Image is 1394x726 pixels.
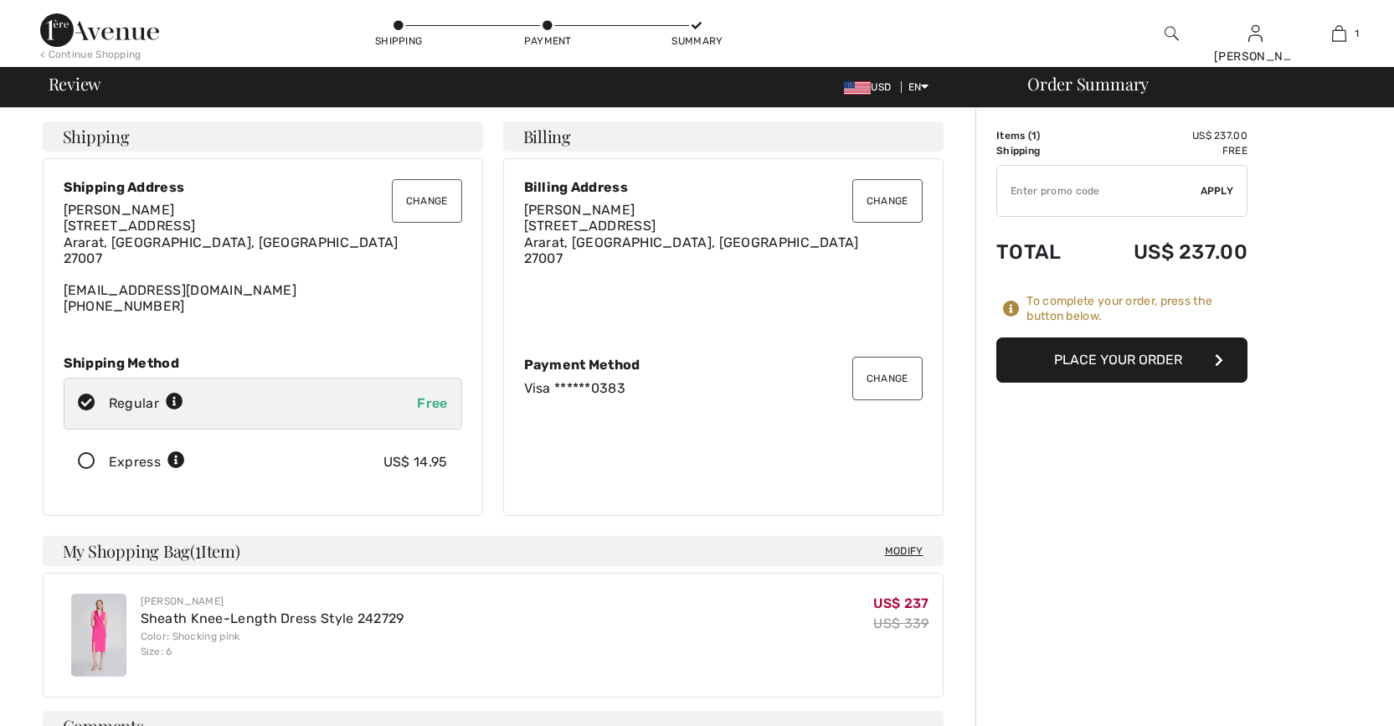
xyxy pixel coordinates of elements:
img: US Dollar [844,81,871,95]
div: Payment Method [524,357,923,373]
span: ( Item) [190,539,239,562]
span: 1 [1031,130,1036,142]
button: Change [852,179,923,223]
span: Modify [885,543,923,559]
div: Shipping Method [64,355,462,371]
div: [PERSON_NAME] [141,594,404,609]
span: Apply [1201,183,1234,198]
div: US$ 14.95 [383,452,448,472]
div: Summary [671,33,722,49]
div: Express [109,452,185,472]
div: Color: Shocking pink Size: 6 [141,629,404,659]
td: Shipping [996,143,1088,158]
div: To complete your order, press the button below. [1026,294,1247,324]
button: Change [392,179,462,223]
span: Free [417,395,447,411]
div: [EMAIL_ADDRESS][DOMAIN_NAME] [PHONE_NUMBER] [64,202,462,314]
s: US$ 339 [873,615,928,631]
span: USD [844,81,898,93]
div: Shipping [373,33,424,49]
a: Sign In [1248,25,1263,41]
span: [STREET_ADDRESS] Ararat, [GEOGRAPHIC_DATA], [GEOGRAPHIC_DATA] 27007 [64,218,399,265]
span: Review [49,75,101,92]
img: My Bag [1332,23,1346,44]
div: Billing Address [524,179,923,195]
span: US$ 237 [873,595,928,611]
button: Place Your Order [996,337,1247,383]
span: [STREET_ADDRESS] Ararat, [GEOGRAPHIC_DATA], [GEOGRAPHIC_DATA] 27007 [524,218,859,265]
h4: My Shopping Bag [43,536,944,566]
span: 1 [1355,26,1359,41]
a: Sheath Knee-Length Dress Style 242729 [141,610,404,626]
img: 1ère Avenue [40,13,159,47]
input: Promo code [997,166,1201,216]
td: Free [1088,143,1247,158]
span: [PERSON_NAME] [524,202,635,218]
td: Items ( ) [996,128,1088,143]
span: 1 [195,538,201,560]
span: Billing [523,128,571,145]
img: search the website [1165,23,1179,44]
span: Shipping [63,128,130,145]
div: [PERSON_NAME] [1214,48,1296,65]
td: US$ 237.00 [1088,128,1247,143]
a: 1 [1298,23,1380,44]
div: Payment [522,33,573,49]
img: My Info [1248,23,1263,44]
td: Total [996,224,1088,281]
span: EN [908,81,929,93]
div: Regular [109,394,183,414]
img: Sheath Knee-Length Dress Style 242729 [71,594,126,677]
button: Change [852,357,923,400]
div: Shipping Address [64,179,462,195]
div: Order Summary [1007,75,1384,92]
div: < Continue Shopping [40,47,141,62]
td: US$ 237.00 [1088,224,1247,281]
span: [PERSON_NAME] [64,202,175,218]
